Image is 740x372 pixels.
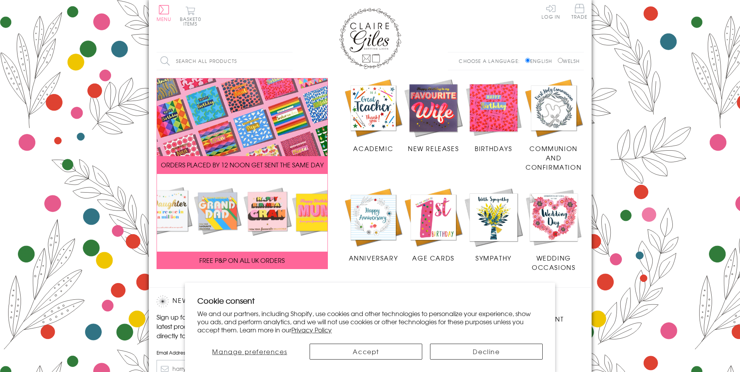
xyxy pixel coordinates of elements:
span: Menu [157,16,172,23]
button: Accept [310,344,422,360]
span: 0 items [183,16,201,27]
p: Sign up for our newsletter to receive the latest product launches, news and offers directly to yo... [157,312,289,340]
button: Manage preferences [197,344,302,360]
span: FREE P&P ON ALL UK ORDERS [199,256,285,265]
input: Search all products [157,52,293,70]
p: Choose a language: [459,57,524,64]
span: New Releases [408,144,459,153]
span: ORDERS PLACED BY 12 NOON GET SENT THE SAME DAY [161,160,324,169]
input: Search [285,52,293,70]
span: Age Cards [412,253,454,262]
p: We and our partners, including Shopify, use cookies and other technologies to personalize your ex... [197,309,543,334]
img: Claire Giles Greetings Cards [339,8,401,69]
a: Communion and Confirmation [524,78,584,172]
span: Anniversary [349,253,398,262]
a: Sympathy [463,187,524,262]
button: Basket0 items [180,6,201,26]
a: Trade [571,4,588,21]
a: Age Cards [403,187,463,262]
h2: Cookie consent [197,295,543,306]
a: Academic [343,78,404,153]
a: Privacy Policy [291,325,332,334]
h2: Newsletter [157,296,289,307]
a: Wedding Occasions [524,187,584,272]
button: Menu [157,5,172,21]
span: Academic [353,144,393,153]
span: Birthdays [475,144,512,153]
a: New Releases [403,78,463,153]
a: Log In [542,4,560,19]
label: Welsh [558,57,580,64]
span: Manage preferences [212,347,287,356]
span: Communion and Confirmation [526,144,582,172]
label: English [525,57,556,64]
a: Anniversary [343,187,404,262]
span: Wedding Occasions [532,253,575,272]
input: Welsh [558,58,563,63]
button: Decline [430,344,543,360]
input: English [525,58,530,63]
span: Sympathy [475,253,512,262]
span: Trade [571,4,588,19]
a: Birthdays [463,78,524,153]
label: Email Address [157,349,289,356]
